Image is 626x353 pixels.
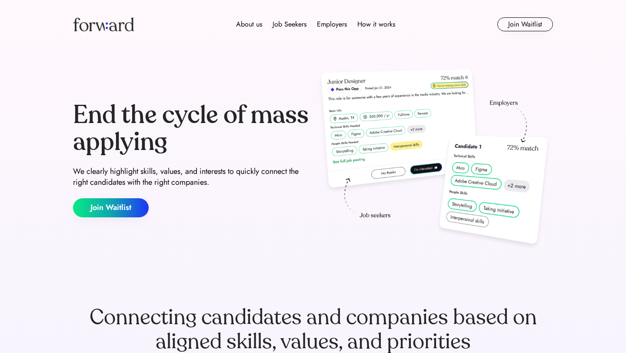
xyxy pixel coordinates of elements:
[316,66,553,253] img: hero-image.png
[317,19,347,30] div: Employers
[273,19,306,30] div: Job Seekers
[73,198,149,217] button: Join Waitlist
[357,19,395,30] div: How it works
[497,17,553,31] button: Join Waitlist
[73,166,310,188] div: We clearly highlight skills, values, and interests to quickly connect the right candidates with t...
[73,17,134,31] img: Forward logo
[73,102,310,155] div: End the cycle of mass applying
[236,19,262,30] div: About us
